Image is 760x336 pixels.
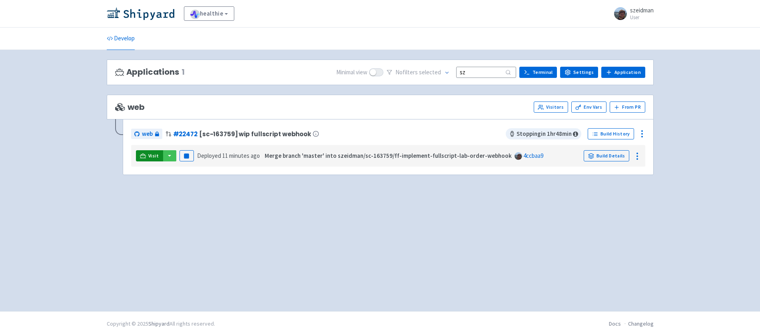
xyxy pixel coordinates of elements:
[610,101,645,113] button: From PR
[148,153,159,159] span: Visit
[336,68,367,77] span: Minimal view
[184,6,235,21] a: healthie
[197,152,260,159] span: Deployed
[222,152,260,159] time: 11 minutes ago
[107,7,174,20] img: Shipyard logo
[523,152,543,159] a: 4ccbaa9
[609,320,621,327] a: Docs
[107,320,215,328] div: Copyright © 2025 All rights reserved.
[609,7,654,20] a: szeidman User
[628,320,654,327] a: Changelog
[265,152,512,159] strong: Merge branch 'master' into szeidman/sc-163759/ff-implement-fullscript-lab-order-webhook
[136,150,163,161] a: Visit
[534,101,568,113] a: Visitors
[131,129,162,139] a: web
[456,67,516,78] input: Search...
[588,128,634,139] a: Build History
[419,68,441,76] span: selected
[173,130,197,138] a: #22472
[182,68,185,77] span: 1
[199,131,311,137] span: [sc-163759] wip fullscript webhook
[630,6,654,14] span: szeidman
[506,128,581,139] span: Stopping in 1 hr 48 min
[584,150,629,161] a: Build Details
[148,320,170,327] a: Shipyard
[115,68,185,77] h3: Applications
[519,67,557,78] a: Terminal
[571,101,606,113] a: Env Vars
[180,150,194,161] button: Pause
[142,129,153,139] span: web
[115,103,145,112] span: web
[560,67,598,78] a: Settings
[395,68,441,77] span: No filter s
[630,15,654,20] small: User
[107,28,135,50] a: Develop
[601,67,645,78] a: Application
